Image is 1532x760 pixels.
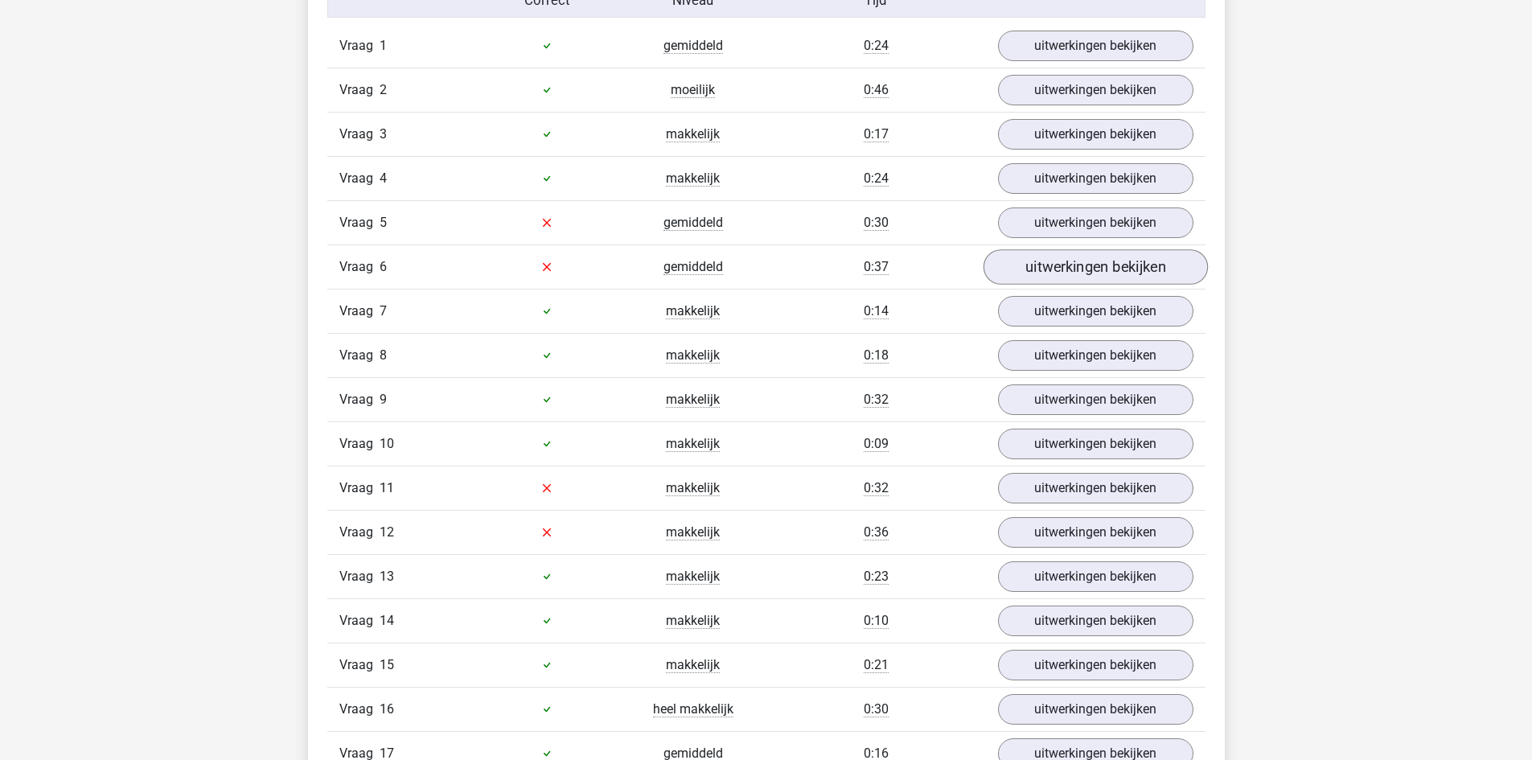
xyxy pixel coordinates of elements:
span: 6 [380,259,387,274]
span: 0:37 [864,259,889,275]
a: uitwerkingen bekijken [998,606,1193,636]
span: 4 [380,170,387,186]
span: 1 [380,38,387,53]
span: 0:14 [864,303,889,319]
span: Vraag [339,213,380,232]
span: Vraag [339,346,380,365]
span: 11 [380,480,394,495]
span: gemiddeld [663,259,723,275]
span: Vraag [339,567,380,586]
span: makkelijk [666,170,720,187]
span: 0:24 [864,170,889,187]
span: Vraag [339,125,380,144]
span: 9 [380,392,387,407]
span: Vraag [339,479,380,498]
span: 0:09 [864,436,889,452]
span: Vraag [339,80,380,100]
span: 8 [380,347,387,363]
span: makkelijk [666,613,720,629]
span: 0:23 [864,569,889,585]
span: 7 [380,303,387,318]
span: 0:10 [864,613,889,629]
span: makkelijk [666,657,720,673]
a: uitwerkingen bekijken [998,163,1193,194]
span: gemiddeld [663,215,723,231]
a: uitwerkingen bekijken [998,31,1193,61]
span: 16 [380,701,394,717]
a: uitwerkingen bekijken [983,249,1207,285]
span: makkelijk [666,392,720,408]
span: makkelijk [666,480,720,496]
span: makkelijk [666,524,720,540]
span: 0:24 [864,38,889,54]
span: makkelijk [666,436,720,452]
span: 15 [380,657,394,672]
a: uitwerkingen bekijken [998,340,1193,371]
span: Vraag [339,700,380,719]
span: 0:32 [864,392,889,408]
span: 0:21 [864,657,889,673]
span: makkelijk [666,569,720,585]
span: Vraag [339,169,380,188]
span: heel makkelijk [653,701,733,717]
a: uitwerkingen bekijken [998,119,1193,150]
a: uitwerkingen bekijken [998,296,1193,327]
span: Vraag [339,611,380,631]
span: Vraag [339,36,380,55]
span: 0:17 [864,126,889,142]
span: 10 [380,436,394,451]
span: 0:46 [864,82,889,98]
a: uitwerkingen bekijken [998,384,1193,415]
span: makkelijk [666,303,720,319]
span: makkelijk [666,347,720,364]
span: 12 [380,524,394,540]
a: uitwerkingen bekijken [998,473,1193,503]
span: 14 [380,613,394,628]
span: 0:30 [864,701,889,717]
a: uitwerkingen bekijken [998,694,1193,725]
a: uitwerkingen bekijken [998,75,1193,105]
span: Vraag [339,390,380,409]
span: 0:36 [864,524,889,540]
span: makkelijk [666,126,720,142]
a: uitwerkingen bekijken [998,650,1193,680]
span: 3 [380,126,387,142]
span: Vraag [339,257,380,277]
span: 0:30 [864,215,889,231]
span: Vraag [339,655,380,675]
a: uitwerkingen bekijken [998,207,1193,238]
span: 5 [380,215,387,230]
span: 13 [380,569,394,584]
span: Vraag [339,302,380,321]
span: Vraag [339,434,380,454]
span: moeilijk [671,82,715,98]
span: Vraag [339,523,380,542]
span: 2 [380,82,387,97]
a: uitwerkingen bekijken [998,429,1193,459]
a: uitwerkingen bekijken [998,561,1193,592]
span: 0:32 [864,480,889,496]
a: uitwerkingen bekijken [998,517,1193,548]
span: gemiddeld [663,38,723,54]
span: 0:18 [864,347,889,364]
